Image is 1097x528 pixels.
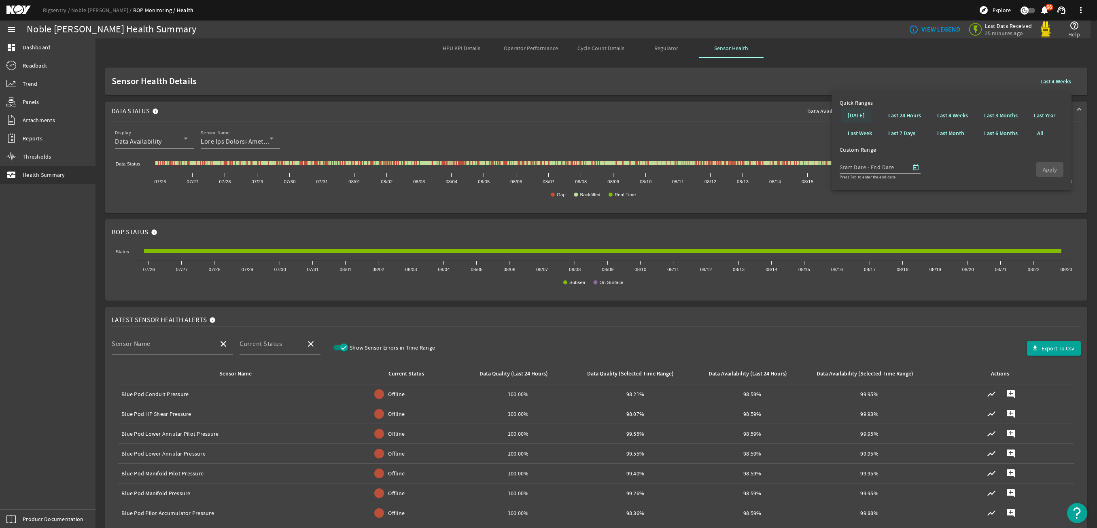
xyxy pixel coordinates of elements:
[733,267,745,272] text: 08/13
[634,267,646,272] text: 08/10
[882,108,927,123] button: Last 24 Hours
[27,25,197,34] div: Noble [PERSON_NAME] Health Summary
[112,316,207,324] span: Latest Sensor Health Alerts
[848,129,872,138] b: Last Week
[471,267,482,272] text: 08/05
[463,369,570,378] div: Data Quality (Last 24 Hours)
[23,98,39,106] span: Panels
[814,509,925,517] div: 99.88%
[714,45,748,51] span: Sensor Health
[154,179,166,184] text: 07/26
[115,138,162,146] span: Data Availability
[840,162,866,172] input: Start Date
[242,267,253,272] text: 07/29
[23,134,42,142] span: Reports
[388,450,405,458] span: Offline
[43,6,71,14] a: Rigsentry
[1006,429,1016,439] mat-icon: add_comment
[201,130,230,136] mat-label: Sensor Name
[463,410,573,418] div: 100.00%
[1038,21,1054,38] img: Yellowpod.svg
[6,170,16,180] mat-icon: monitor_heart
[697,469,808,477] div: 98.59%
[6,42,16,52] mat-icon: dashboard
[769,179,781,184] text: 08/14
[121,410,359,418] div: Blue Pod HP Shear Pressure
[817,369,913,378] div: Data Availability (Selected Time Range)
[814,410,925,418] div: 99.93%
[697,369,804,378] div: Data Availability (Last 24 Hours)
[1027,126,1053,141] button: All
[921,25,960,34] b: VIEW LEGEND
[841,126,878,141] button: Last Week
[814,489,925,497] div: 99.95%
[814,430,925,438] div: 99.95%
[1006,508,1016,518] mat-icon: add_comment
[112,340,151,348] mat-label: Sensor Name
[112,77,1031,85] span: Sensor Health Details
[23,116,55,124] span: Attachments
[1061,267,1072,272] text: 08/23
[121,509,359,517] div: Blue Pod Pilot Accumulator Pressure
[373,267,384,272] text: 08/02
[381,179,393,184] text: 08/02
[841,108,871,123] button: [DATE]
[840,163,894,171] mat-label: Start Date - End Date
[446,179,457,184] text: 08/04
[23,80,37,88] span: Trend
[240,340,282,348] mat-label: Current Status
[340,267,352,272] text: 08/01
[177,6,194,14] a: Health
[697,390,808,398] div: 98.59%
[133,6,177,14] a: BOP Monitoring
[697,509,808,517] div: 98.59%
[1071,0,1091,20] button: more_vert
[1034,74,1078,89] button: Last 4 Weeks
[848,112,865,120] b: [DATE]
[23,171,65,179] span: Health Summary
[112,228,149,236] span: BOP Status
[987,469,996,478] mat-icon: show_chart
[405,267,417,272] text: 08/03
[388,390,405,398] span: Offline
[976,4,1014,17] button: Explore
[348,344,435,352] label: Show Sensor Errors in Time Range
[987,449,996,458] mat-icon: show_chart
[654,45,678,51] span: Regulator
[987,409,996,419] mat-icon: show_chart
[697,430,808,438] div: 98.59%
[580,192,600,197] text: Backfilled
[1040,5,1049,15] mat-icon: notifications
[1032,345,1038,352] mat-icon: file_download
[1028,267,1040,272] text: 08/22
[1068,30,1080,38] span: Help
[704,179,716,184] text: 08/12
[463,489,573,497] div: 100.00%
[888,112,921,120] b: Last 24 Hours
[116,161,140,166] text: Data Status
[697,450,808,458] div: 98.59%
[71,6,133,14] a: Noble [PERSON_NAME]
[306,339,316,349] mat-icon: close
[993,6,1011,14] span: Explore
[1037,129,1044,138] b: All
[219,339,228,349] mat-icon: close
[116,249,129,254] text: Status
[931,108,974,123] button: Last 4 Weeks
[219,369,252,378] div: Sensor Name
[463,469,573,477] div: 100.00%
[766,267,777,272] text: 08/14
[1042,344,1074,352] span: Export To Csv
[388,369,424,378] div: Current Status
[580,369,687,378] div: Data Quality (Selected Time Range)
[504,45,558,51] span: Operator Performance
[882,126,922,141] button: Last 7 Days
[480,369,548,378] div: Data Quality (Last 24 Hours)
[463,390,573,398] div: 100.00%
[105,121,1087,213] div: Data StatusData Availability:99.14%Data Quality:13.54%Offlinelast 4 hoursSensor Issues (56)
[697,489,808,497] div: 98.59%
[987,488,996,498] mat-icon: show_chart
[615,192,636,197] text: Real Time
[115,130,131,136] mat-label: Display
[121,450,359,458] div: Blue Pod Lower Annular Pressure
